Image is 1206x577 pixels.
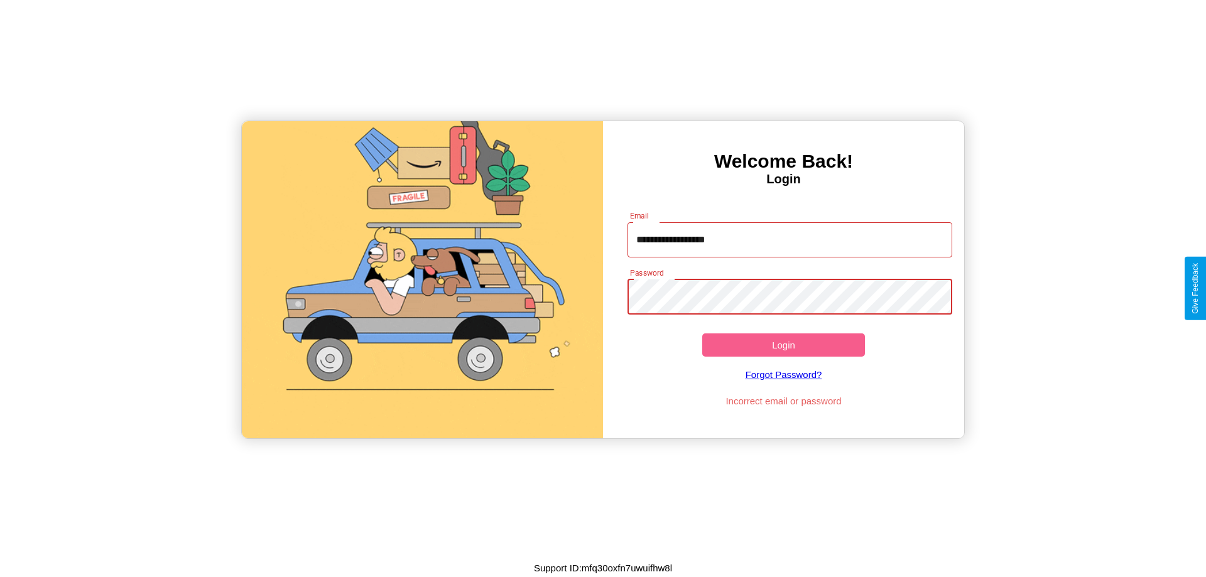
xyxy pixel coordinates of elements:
[621,392,947,409] p: Incorrect email or password
[630,267,663,278] label: Password
[603,151,964,172] h3: Welcome Back!
[621,357,947,392] a: Forgot Password?
[603,172,964,186] h4: Login
[534,559,672,576] p: Support ID: mfq30oxfn7uwuifhw8l
[702,333,865,357] button: Login
[242,121,603,438] img: gif
[1191,263,1200,314] div: Give Feedback
[630,210,649,221] label: Email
